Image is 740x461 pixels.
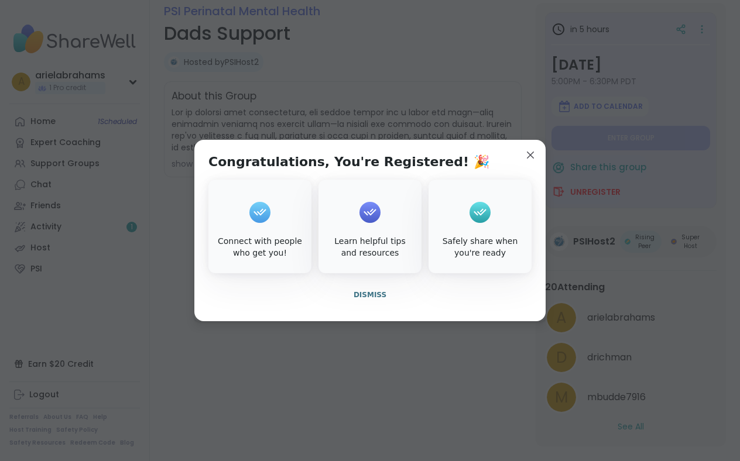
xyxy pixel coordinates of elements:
[431,236,529,259] div: Safely share when you're ready
[208,154,489,170] h1: Congratulations, You're Registered! 🎉
[208,283,532,307] button: Dismiss
[211,236,309,259] div: Connect with people who get you!
[354,291,386,299] span: Dismiss
[321,236,419,259] div: Learn helpful tips and resources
